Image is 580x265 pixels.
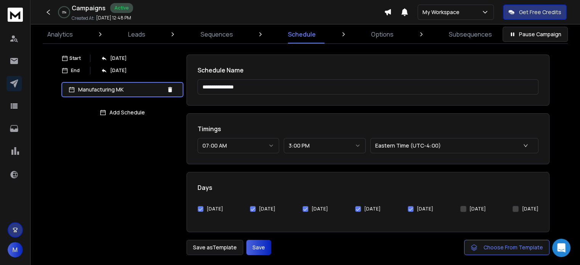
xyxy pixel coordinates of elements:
h1: Timings [198,124,538,133]
a: Subsequences [444,25,496,43]
button: Save asTemplate [186,240,243,255]
span: Choose From Template [484,244,543,251]
p: Leads [128,30,145,39]
div: Open Intercom Messenger [552,239,570,257]
button: Add Schedule [61,105,183,120]
p: Get Free Credits [519,8,561,16]
a: Options [366,25,398,43]
h1: Campaigns [72,3,106,13]
p: [DATE] [110,67,127,74]
img: logo [8,8,23,22]
p: 0 % [62,10,66,14]
label: [DATE] [312,206,328,212]
p: Subsequences [449,30,492,39]
a: Leads [124,25,150,43]
a: Sequences [196,25,238,43]
button: Get Free Credits [503,5,567,20]
button: 07:00 AM [198,138,280,153]
p: Options [371,30,394,39]
label: [DATE] [259,206,275,212]
button: Pause Campaign [503,27,568,42]
a: Analytics [43,25,77,43]
p: End [71,67,80,74]
p: Start [69,55,81,61]
a: Schedule [283,25,320,43]
p: [DATE] 12:48 PM [96,15,131,21]
p: Manufacturing MK [78,86,164,93]
label: [DATE] [364,206,381,212]
button: Save [246,240,271,255]
label: [DATE] [417,206,433,212]
label: [DATE] [522,206,538,212]
button: 3:00 PM [284,138,366,153]
h1: Days [198,183,538,192]
p: [DATE] [110,55,127,61]
button: M [8,242,23,257]
p: Schedule [288,30,316,39]
h1: Schedule Name [198,66,538,75]
button: Choose From Template [464,240,549,255]
label: [DATE] [469,206,486,212]
label: [DATE] [207,206,223,212]
p: Analytics [47,30,73,39]
p: My Workspace [423,8,463,16]
p: Created At: [72,15,95,21]
p: Sequences [201,30,233,39]
p: Eastern Time (UTC-4:00) [375,142,444,149]
div: Active [110,3,133,13]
